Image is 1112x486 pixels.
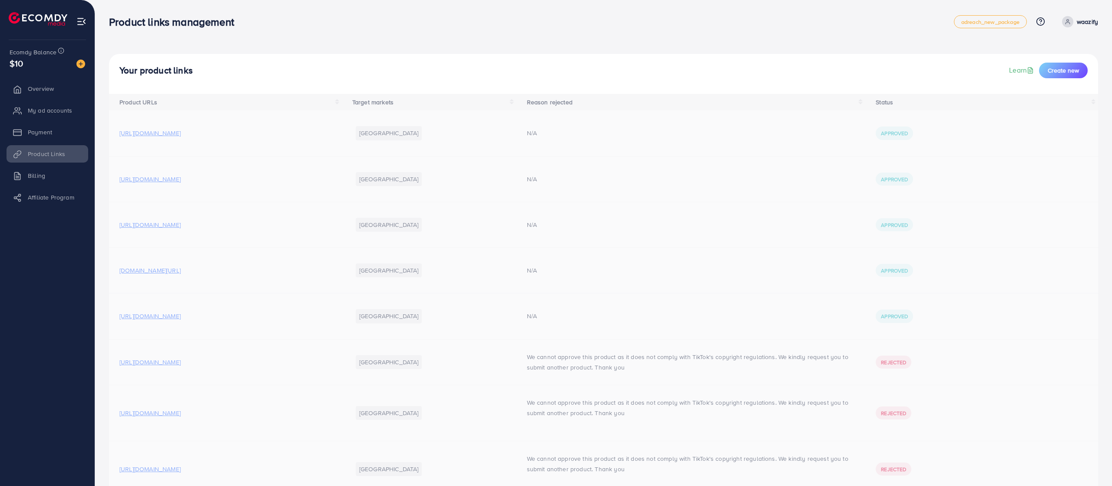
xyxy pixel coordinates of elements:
[119,65,193,76] h4: Your product links
[76,17,86,27] img: menu
[1059,16,1098,27] a: waazify
[1048,66,1079,75] span: Create new
[9,12,67,26] img: logo
[10,57,23,70] span: $10
[109,16,241,28] h3: Product links management
[10,48,56,57] span: Ecomdy Balance
[76,60,85,68] img: image
[1009,65,1036,75] a: Learn
[961,19,1019,25] span: adreach_new_package
[1039,63,1088,78] button: Create new
[1077,17,1098,27] p: waazify
[954,15,1027,28] a: adreach_new_package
